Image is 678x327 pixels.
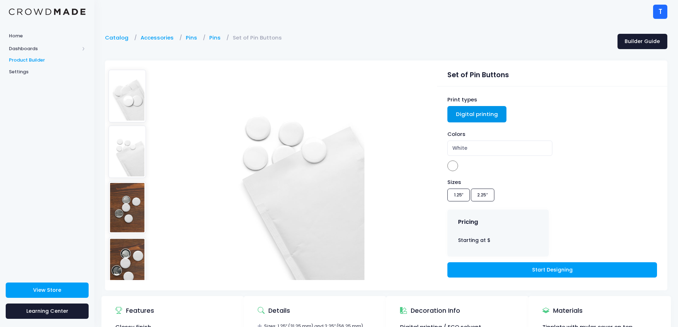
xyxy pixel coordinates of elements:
[458,234,538,245] div: Starting at $
[458,218,478,226] h4: Pricing
[9,32,85,39] span: Home
[447,106,506,122] a: Digital printing
[653,5,667,19] div: T
[105,34,132,42] a: Catalog
[6,304,89,319] a: Learning Center
[209,34,224,42] a: Pins
[33,286,61,294] span: View Store
[26,307,68,315] span: Learning Center
[258,301,290,321] div: Details
[447,67,657,80] div: Set of Pin Buttons
[447,262,657,278] a: Start Designing
[447,130,657,138] div: Colors
[400,301,460,321] div: Decoration Info
[115,301,154,321] div: Features
[9,68,85,75] span: Settings
[9,45,79,52] span: Dashboards
[444,178,606,186] div: Sizes
[447,96,657,104] div: Print types
[141,34,177,42] a: Accessories
[542,301,583,321] div: Materials
[9,57,85,64] span: Product Builder
[9,9,85,15] img: Logo
[233,34,285,42] a: Set of Pin Buttons
[617,34,667,49] a: Builder Guide
[447,160,458,171] span: White
[186,34,201,42] a: Pins
[6,283,89,298] a: View Store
